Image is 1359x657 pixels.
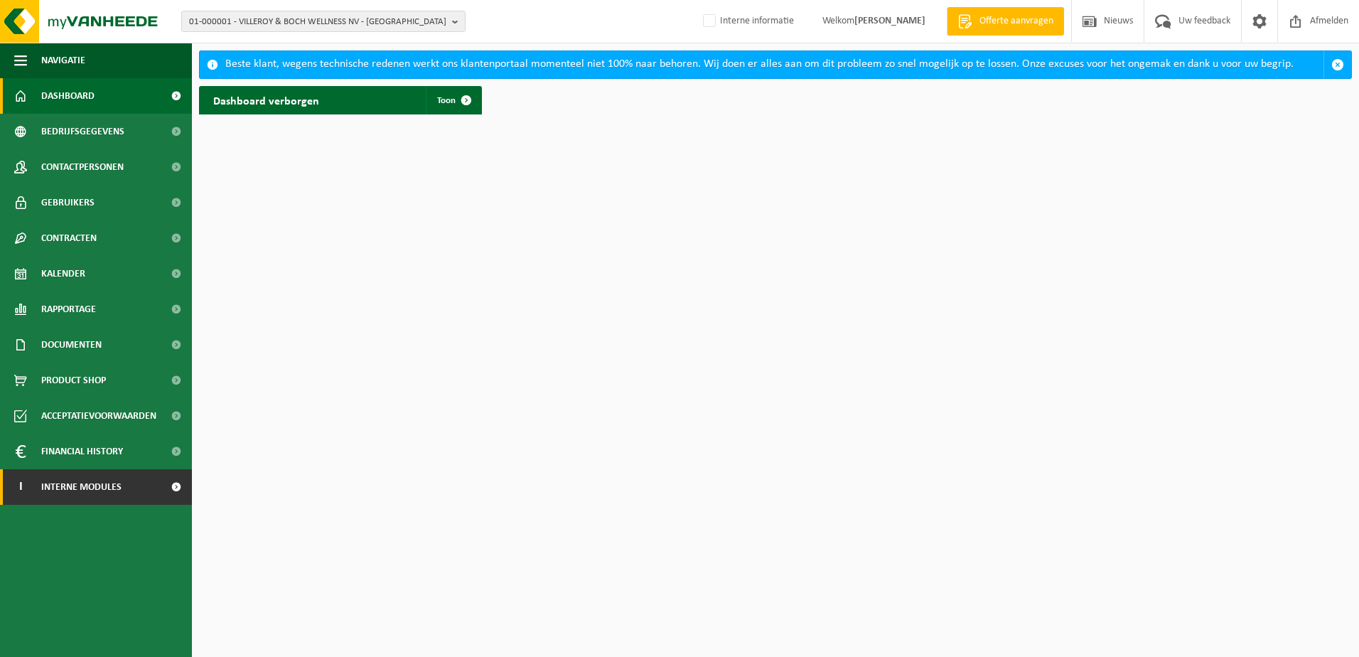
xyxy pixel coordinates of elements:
span: Contactpersonen [41,149,124,185]
span: Acceptatievoorwaarden [41,398,156,434]
span: Dashboard [41,78,95,114]
span: Navigatie [41,43,85,78]
span: 01-000001 - VILLEROY & BOCH WELLNESS NV - [GEOGRAPHIC_DATA] [189,11,446,33]
a: Toon [426,86,480,114]
span: Offerte aanvragen [976,14,1057,28]
span: Contracten [41,220,97,256]
span: Product Shop [41,363,106,398]
span: Documenten [41,327,102,363]
h2: Dashboard verborgen [199,86,333,114]
span: Financial History [41,434,123,469]
span: Toon [437,96,456,105]
span: Gebruikers [41,185,95,220]
span: Bedrijfsgegevens [41,114,124,149]
label: Interne informatie [700,11,794,32]
span: I [14,469,27,505]
a: Offerte aanvragen [947,7,1064,36]
span: Kalender [41,256,85,292]
div: Beste klant, wegens technische redenen werkt ons klantenportaal momenteel niet 100% naar behoren.... [225,51,1323,78]
button: 01-000001 - VILLEROY & BOCH WELLNESS NV - [GEOGRAPHIC_DATA] [181,11,466,32]
span: Interne modules [41,469,122,505]
strong: [PERSON_NAME] [854,16,925,26]
span: Rapportage [41,292,96,327]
